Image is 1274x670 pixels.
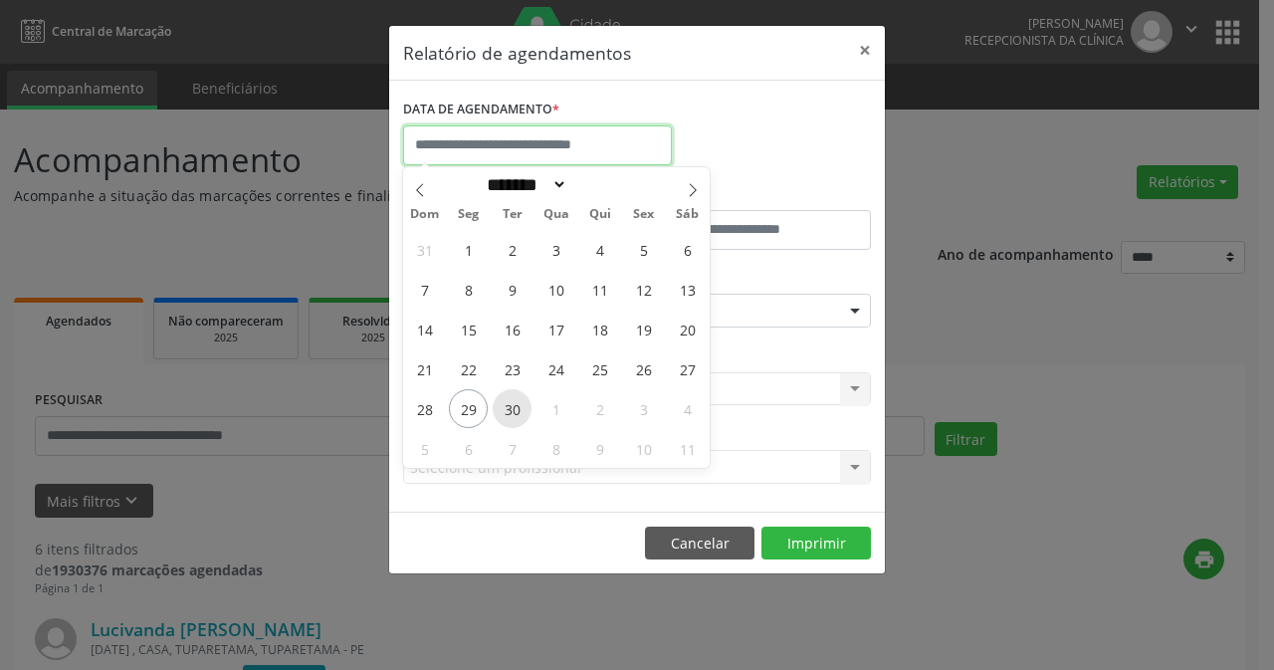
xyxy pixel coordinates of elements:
span: Sex [622,208,666,221]
span: Outubro 6, 2025 [449,429,488,468]
span: Setembro 17, 2025 [536,310,575,348]
span: Setembro 7, 2025 [405,270,444,309]
span: Outubro 2, 2025 [580,389,619,428]
span: Outubro 10, 2025 [624,429,663,468]
span: Outubro 1, 2025 [536,389,575,428]
span: Agosto 31, 2025 [405,230,444,269]
span: Setembro 4, 2025 [580,230,619,269]
span: Setembro 14, 2025 [405,310,444,348]
span: Setembro 21, 2025 [405,349,444,388]
h5: Relatório de agendamentos [403,40,631,66]
span: Setembro 10, 2025 [536,270,575,309]
span: Setembro 1, 2025 [449,230,488,269]
span: Setembro 25, 2025 [580,349,619,388]
span: Setembro 23, 2025 [493,349,531,388]
span: Setembro 8, 2025 [449,270,488,309]
span: Setembro 15, 2025 [449,310,488,348]
span: Setembro 3, 2025 [536,230,575,269]
label: DATA DE AGENDAMENTO [403,95,559,125]
span: Sáb [666,208,710,221]
span: Qui [578,208,622,221]
span: Outubro 4, 2025 [668,389,707,428]
span: Setembro 9, 2025 [493,270,531,309]
label: ATÉ [642,179,871,210]
button: Cancelar [645,527,754,560]
span: Setembro 18, 2025 [580,310,619,348]
select: Month [480,174,567,195]
span: Setembro 2, 2025 [493,230,531,269]
span: Setembro 22, 2025 [449,349,488,388]
span: Outubro 3, 2025 [624,389,663,428]
span: Setembro 19, 2025 [624,310,663,348]
span: Setembro 13, 2025 [668,270,707,309]
span: Outubro 9, 2025 [580,429,619,468]
span: Setembro 20, 2025 [668,310,707,348]
span: Outubro 11, 2025 [668,429,707,468]
span: Setembro 27, 2025 [668,349,707,388]
span: Outubro 5, 2025 [405,429,444,468]
span: Ter [491,208,534,221]
span: Setembro 24, 2025 [536,349,575,388]
span: Seg [447,208,491,221]
span: Setembro 11, 2025 [580,270,619,309]
span: Qua [534,208,578,221]
input: Year [567,174,633,195]
span: Setembro 12, 2025 [624,270,663,309]
span: Outubro 8, 2025 [536,429,575,468]
span: Setembro 6, 2025 [668,230,707,269]
span: Setembro 26, 2025 [624,349,663,388]
span: Setembro 28, 2025 [405,389,444,428]
span: Dom [403,208,447,221]
button: Close [845,26,885,75]
button: Imprimir [761,527,871,560]
span: Setembro 29, 2025 [449,389,488,428]
span: Setembro 5, 2025 [624,230,663,269]
span: Outubro 7, 2025 [493,429,531,468]
span: Setembro 30, 2025 [493,389,531,428]
span: Setembro 16, 2025 [493,310,531,348]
